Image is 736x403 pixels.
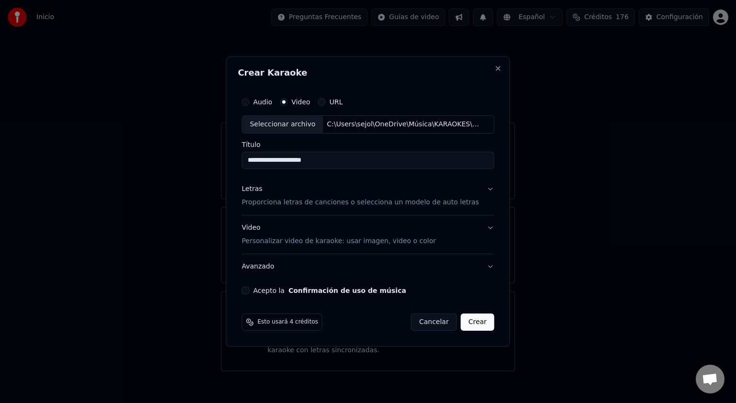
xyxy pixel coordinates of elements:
[238,68,498,77] h2: Crear Karaoke
[242,116,323,133] div: Seleccionar archivo
[241,223,436,246] div: Video
[291,99,310,105] label: Video
[329,99,343,105] label: URL
[241,184,262,194] div: Letras
[241,254,494,279] button: Avanzado
[411,313,457,331] button: Cancelar
[323,120,486,129] div: C:\Users\sejol\OneDrive\Música\KARAOKES\KARAOKES 2025\Tu jardín con enanitos.mp4
[253,99,272,105] label: Audio
[241,141,494,148] label: Título
[288,287,406,294] button: Acepto la
[241,177,494,215] button: LetrasProporciona letras de canciones o selecciona un modelo de auto letras
[253,287,406,294] label: Acepto la
[241,215,494,254] button: VideoPersonalizar video de karaoke: usar imagen, video o color
[460,313,494,331] button: Crear
[241,198,479,207] p: Proporciona letras de canciones o selecciona un modelo de auto letras
[257,318,318,326] span: Esto usará 4 créditos
[241,236,436,246] p: Personalizar video de karaoke: usar imagen, video o color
